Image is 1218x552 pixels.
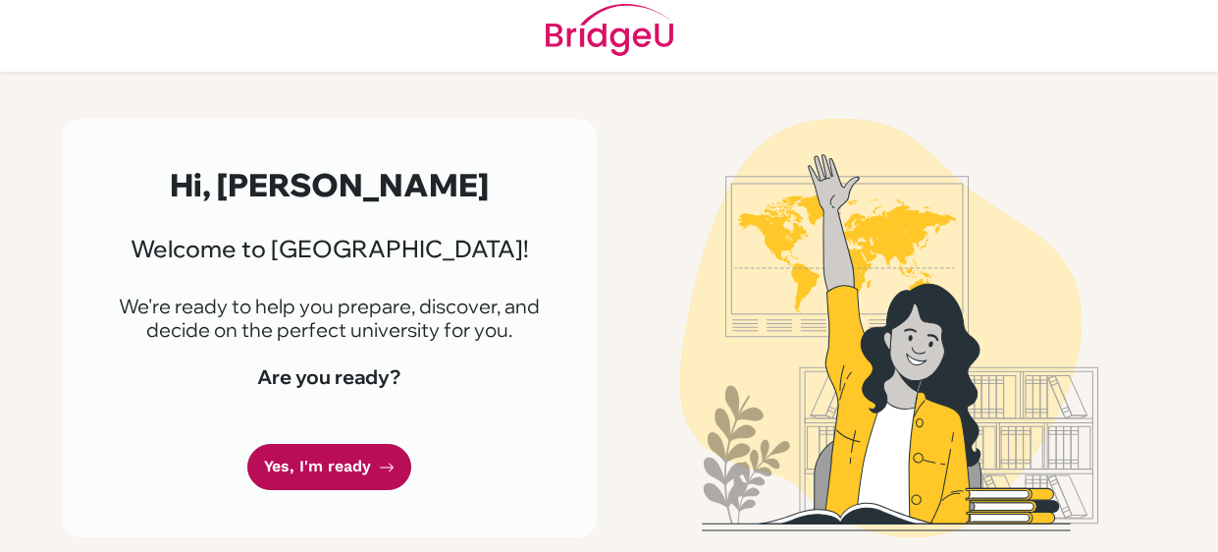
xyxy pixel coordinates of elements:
h4: Are you ready? [109,365,551,389]
h3: Welcome to [GEOGRAPHIC_DATA]! [109,235,551,263]
h2: Hi, [PERSON_NAME] [109,166,551,203]
a: Yes, I'm ready [247,444,411,490]
p: We're ready to help you prepare, discover, and decide on the perfect university for you. [109,295,551,342]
